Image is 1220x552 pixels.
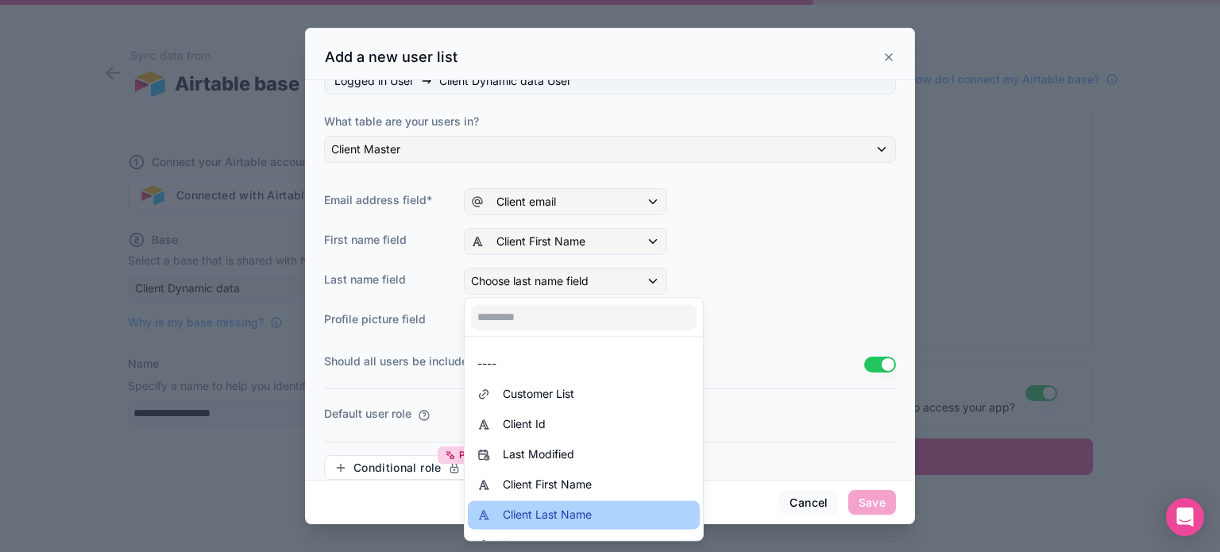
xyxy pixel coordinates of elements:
[503,445,574,464] span: Last Modified
[503,384,574,403] span: Customer List
[503,475,592,494] span: Client First Name
[477,354,496,373] span: ----
[503,505,592,524] span: Client Last Name
[1166,498,1204,536] div: Open Intercom Messenger
[503,415,546,434] span: Client Id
